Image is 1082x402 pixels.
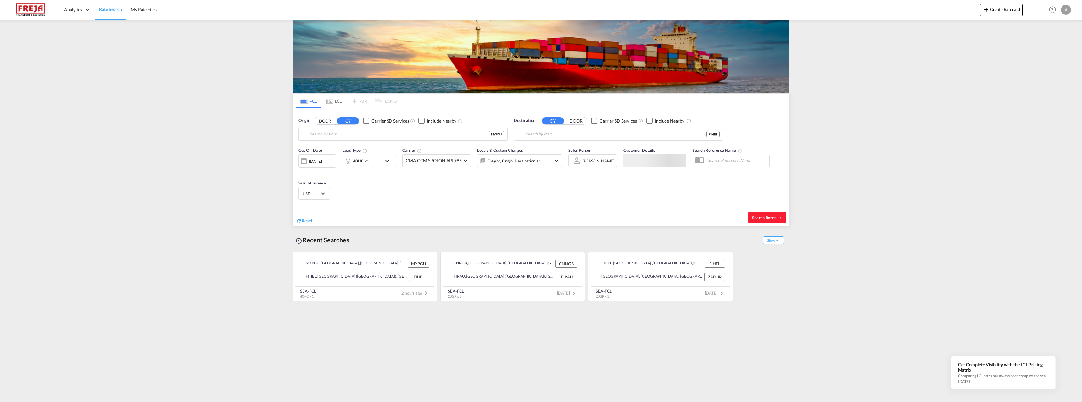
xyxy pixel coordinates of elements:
span: 20GP x 1 [596,294,609,298]
span: Help [1047,4,1058,15]
button: Search Ratesicon-arrow-right [748,212,786,223]
md-icon: The selected Trucker/Carrierwill be displayed in the rate results If the rates are from another f... [417,148,422,153]
div: 40HC x1 [353,157,369,165]
span: USD [303,191,320,196]
span: 20GP x 1 [448,294,461,298]
recent-search-card: FIHEL, [GEOGRAPHIC_DATA] ([GEOGRAPHIC_DATA]), [GEOGRAPHIC_DATA], [GEOGRAPHIC_DATA], [GEOGRAPHIC_D... [588,252,733,301]
div: Origin DOOR CY Checkbox No InkUnchecked: Search for CY (Container Yard) services for all selected... [293,108,789,226]
span: CMA CGM SPOTON API +85 [406,157,462,164]
button: DOOR [565,117,587,124]
div: A [1061,5,1071,15]
span: Reset [302,218,312,223]
md-select: Sales Person: Albert Bjorklof [582,156,615,165]
span: [DATE] [557,290,577,295]
span: Load Type [343,148,367,153]
div: Include Nearby [655,118,684,124]
md-icon: icon-refresh [296,218,302,224]
md-datepicker: Select [298,167,303,175]
div: FIHEL [705,260,725,268]
md-tab-item: LCL [321,94,346,108]
div: Carrier SD Services [600,118,637,124]
span: Destination [514,118,535,124]
div: Help [1047,4,1061,16]
button: DOOR [314,117,336,124]
button: CY [337,117,359,124]
span: My Rate Files [131,7,157,12]
span: [DATE] [705,290,725,295]
div: FIRAU, Raumo (Rauma), Finland, Northern Europe, Europe [448,273,555,281]
md-icon: icon-information-outline [362,148,367,153]
input: Search by Port [310,129,489,139]
div: CNNGB [555,260,577,268]
span: Search Reference Name [693,148,743,153]
div: FIHEL, Helsinki (Helsingfors), Finland, Northern Europe, Europe [300,273,407,281]
span: 40HC x 1 [300,294,314,298]
div: Carrier SD Services [371,118,409,124]
img: 586607c025bf11f083711d99603023e7.png [9,3,52,17]
span: Locals & Custom Charges [477,148,523,153]
md-select: Select Currency: $ USDUnited States Dollar [302,189,326,198]
md-pagination-wrapper: Use the left and right arrow keys to navigate between tabs [296,94,397,108]
div: FIHEL, Helsinki (Helsingfors), Finland, Northern Europe, Europe [596,260,703,268]
md-icon: Unchecked: Ignores neighbouring ports when fetching rates.Checked : Includes neighbouring ports w... [686,118,691,124]
span: Rate Search [99,7,122,12]
div: [DATE] [309,158,322,164]
input: Search Reference Name [705,156,769,165]
div: ZADUR, Durban, South Africa, Southern Africa, Africa [596,273,703,281]
span: 2 hours ago [401,290,430,295]
span: Carrier [402,148,422,153]
md-icon: icon-backup-restore [295,237,303,245]
div: MYPGU [408,260,429,268]
md-input-container: Pasir Gudang, Johor, MYPGU [299,128,507,140]
md-checkbox: Checkbox No Ink [418,118,456,124]
button: icon-plus 400-fgCreate Ratecard [980,4,1023,16]
div: SEA-FCL [448,288,464,294]
div: ZADUR [704,273,725,281]
div: CNNGB, Ningbo, China, Greater China & Far East Asia, Asia Pacific [448,260,554,268]
md-icon: Unchecked: Search for CY (Container Yard) services for all selected carriers.Checked : Search for... [410,118,415,124]
div: FIHEL [409,273,429,281]
md-icon: Unchecked: Ignores neighbouring ports when fetching rates.Checked : Includes neighbouring ports w... [458,118,463,124]
span: Customer Details [623,148,655,153]
div: Freight Origin Destination Factory Stuffingicon-chevron-down [477,154,562,167]
input: Search by Port [525,129,706,139]
md-icon: icon-chevron-right [422,289,430,297]
md-icon: Your search will be saved by the below given name [738,148,743,153]
md-icon: icon-chevron-down [553,157,560,164]
div: MYPGU, Pasir Gudang, Johor, Malaysia, South East Asia, Asia Pacific [300,260,406,268]
md-icon: icon-chevron-down [383,157,394,165]
md-checkbox: Checkbox No Ink [591,118,637,124]
div: 40HC x1icon-chevron-down [343,155,396,167]
span: Sales Person [568,148,591,153]
span: Origin [298,118,310,124]
div: FIRAU [557,273,577,281]
span: Analytics [64,7,82,13]
div: Recent Searches [293,233,352,247]
md-input-container: Helsinki (Helsingfors), FIHEL [514,128,723,140]
button: CY [542,117,564,124]
div: FIHEL [706,131,720,137]
md-icon: icon-chevron-right [718,289,725,297]
recent-search-card: MYPGU, [GEOGRAPHIC_DATA], [GEOGRAPHIC_DATA], [GEOGRAPHIC_DATA], [GEOGRAPHIC_DATA], [GEOGRAPHIC_DA... [293,252,437,301]
span: Show All [763,236,784,244]
span: Cut Off Date [298,148,322,153]
recent-search-card: CNNGB, [GEOGRAPHIC_DATA], [GEOGRAPHIC_DATA], [GEOGRAPHIC_DATA] & [GEOGRAPHIC_DATA], [GEOGRAPHIC_D... [440,252,585,301]
div: MYPGU [489,131,504,137]
span: Search Rates [752,215,782,220]
span: Search Currency [298,181,326,185]
md-icon: icon-chevron-right [570,289,577,297]
div: Freight Origin Destination Factory Stuffing [488,157,541,165]
div: icon-refreshReset [296,218,312,224]
div: SEA-FCL [596,288,612,294]
md-icon: icon-arrow-right [778,216,782,220]
div: Include Nearby [427,118,456,124]
md-checkbox: Checkbox No Ink [363,118,409,124]
md-checkbox: Checkbox No Ink [646,118,684,124]
div: [DATE] [298,154,336,168]
md-icon: Unchecked: Search for CY (Container Yard) services for all selected carriers.Checked : Search for... [638,118,643,124]
div: [PERSON_NAME] [583,158,615,163]
md-icon: icon-plus 400-fg [983,6,990,13]
div: SEA-FCL [300,288,316,294]
img: LCL+%26+FCL+BACKGROUND.png [293,20,789,93]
